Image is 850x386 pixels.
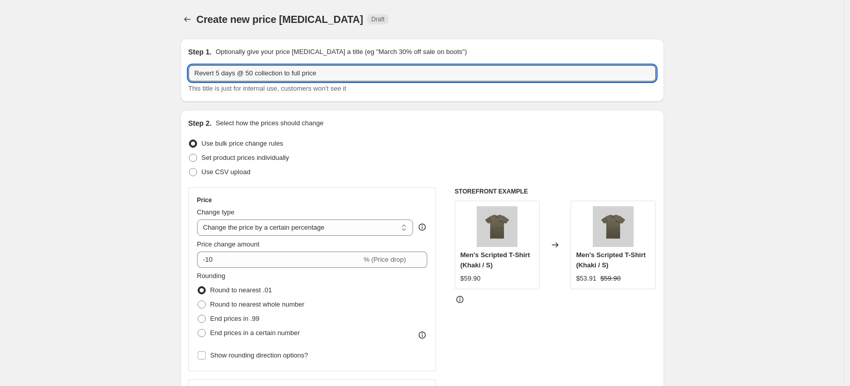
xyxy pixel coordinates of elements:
p: Optionally give your price [MEDICAL_DATA] a title (eg "March 30% off sale on boots") [215,47,467,57]
span: Men's Scripted T-Shirt (Khaki / S) [576,251,646,269]
button: Price change jobs [180,12,195,26]
h2: Step 1. [188,47,212,57]
span: End prices in a certain number [210,329,300,337]
p: Select how the prices should change [215,118,323,128]
div: $53.91 [576,273,596,284]
span: Draft [371,15,385,23]
span: Change type [197,208,235,216]
span: End prices in .99 [210,315,260,322]
img: TEE_AW18_01_3_80x.jpg [593,206,634,247]
span: Use CSV upload [202,168,251,176]
h3: Price [197,196,212,204]
h6: STOREFRONT EXAMPLE [455,187,656,196]
span: Show rounding direction options? [210,351,308,359]
input: -15 [197,252,362,268]
span: Men's Scripted T-Shirt (Khaki / S) [460,251,530,269]
strike: $59.90 [600,273,621,284]
div: help [417,222,427,232]
img: TEE_AW18_01_3_80x.jpg [477,206,517,247]
span: Create new price [MEDICAL_DATA] [197,14,364,25]
div: $59.90 [460,273,481,284]
span: This title is just for internal use, customers won't see it [188,85,346,92]
span: Use bulk price change rules [202,140,283,147]
input: 30% off holiday sale [188,65,656,81]
span: Round to nearest .01 [210,286,272,294]
span: % (Price drop) [364,256,406,263]
span: Price change amount [197,240,260,248]
h2: Step 2. [188,118,212,128]
span: Round to nearest whole number [210,300,305,308]
span: Set product prices individually [202,154,289,161]
span: Rounding [197,272,226,280]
